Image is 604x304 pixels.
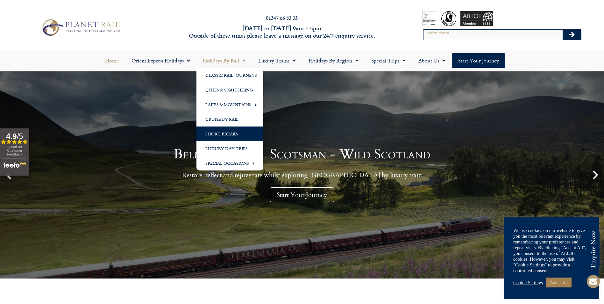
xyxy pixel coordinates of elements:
a: Cookie Settings [513,280,543,286]
a: Cruise by Rail [196,112,263,127]
a: Start Your Journey [270,187,334,202]
p: Restore, reflect and rejuvenate whilst exploring [GEOGRAPHIC_DATA] by luxury train [174,171,430,179]
a: Cities & Sightseeing [196,83,263,97]
img: Planet Rail Train Holidays Logo [39,17,122,38]
h1: Belmond Royal Scotsman - Wild Scotland [174,148,430,161]
a: Special Occasions [196,156,263,170]
a: Home [99,53,125,68]
a: 01347 66 53 33 [266,14,298,21]
div: We use cookies on our website to give you the most relevant experience by remembering your prefer... [513,228,590,273]
a: Accept All [546,278,572,287]
a: Start your Journey [452,53,505,68]
a: About Us [412,53,452,68]
a: Short Breaks [196,127,263,141]
a: Classic Rail Journeys [196,68,263,83]
nav: Menu [3,53,601,68]
a: Lakes & Mountains [196,97,263,112]
a: Orient Express Holidays [125,53,196,68]
div: Next slide [590,170,601,180]
ul: Holidays by Rail [196,68,263,170]
a: Special Trips [365,53,412,68]
a: Luxury Day Trips [196,141,263,156]
h6: [DATE] to [DATE] 9am – 5pm Outside of these times please leave a message on our 24/7 enquiry serv... [163,25,401,40]
button: Search [563,30,581,40]
a: Luxury Trains [252,53,302,68]
a: Holidays by Region [302,53,365,68]
a: Holidays by Rail [196,53,252,68]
